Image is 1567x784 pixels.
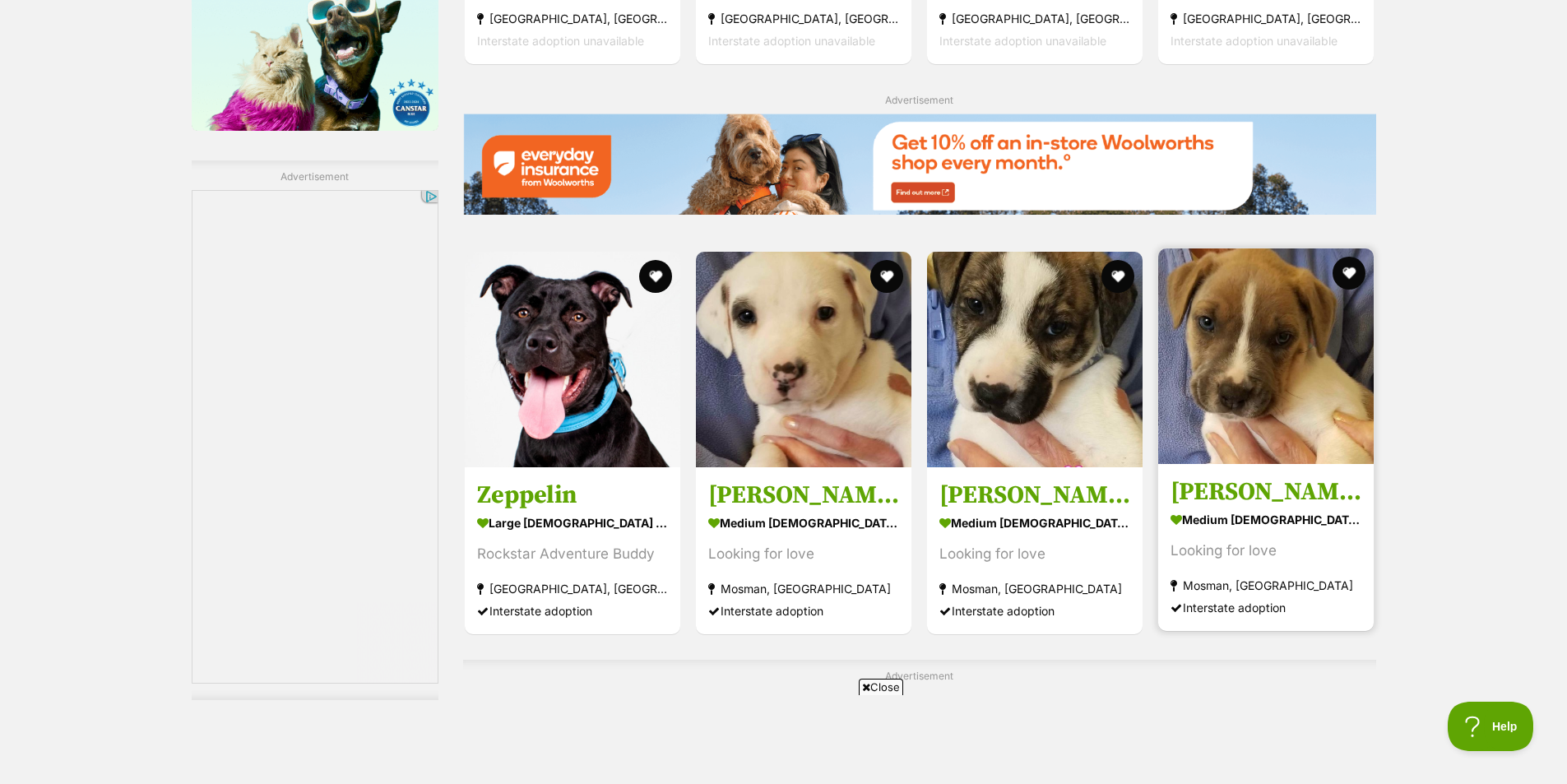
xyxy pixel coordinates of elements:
[1171,596,1361,618] div: Interstate adoption
[1448,702,1534,751] iframe: Help Scout Beacon - Open
[463,114,1376,218] a: Everyday Insurance promotional banner
[708,542,899,564] div: Looking for love
[939,479,1130,510] h3: [PERSON_NAME]
[939,510,1130,534] strong: medium [DEMOGRAPHIC_DATA] Dog
[477,542,668,564] div: Rockstar Adventure Buddy
[939,7,1130,30] strong: [GEOGRAPHIC_DATA], [GEOGRAPHIC_DATA]
[939,599,1130,621] div: Interstate adoption
[465,252,680,467] img: Zeppelin - Mixed breed Dog
[1158,463,1374,630] a: [PERSON_NAME] medium [DEMOGRAPHIC_DATA] Dog Looking for love Mosman, [GEOGRAPHIC_DATA] Interstate...
[927,466,1143,633] a: [PERSON_NAME] medium [DEMOGRAPHIC_DATA] Dog Looking for love Mosman, [GEOGRAPHIC_DATA] Interstate...
[1171,34,1338,48] span: Interstate adoption unavailable
[477,7,668,30] strong: [GEOGRAPHIC_DATA], [GEOGRAPHIC_DATA]
[708,510,899,534] strong: medium [DEMOGRAPHIC_DATA] Dog
[1158,248,1374,464] img: Kirby - Catahoula Leopard Dog
[939,542,1130,564] div: Looking for love
[192,160,438,701] div: Advertisement
[465,466,680,633] a: Zeppelin large [DEMOGRAPHIC_DATA] Dog Rockstar Adventure Buddy [GEOGRAPHIC_DATA], [GEOGRAPHIC_DAT...
[708,479,899,510] h3: [PERSON_NAME]
[708,577,899,599] strong: Mosman, [GEOGRAPHIC_DATA]
[939,577,1130,599] strong: Mosman, [GEOGRAPHIC_DATA]
[1171,476,1361,507] h3: [PERSON_NAME]
[708,34,875,48] span: Interstate adoption unavailable
[885,94,953,106] span: Advertisement
[477,577,668,599] strong: [GEOGRAPHIC_DATA], [GEOGRAPHIC_DATA]
[859,679,903,695] span: Close
[1333,257,1366,290] button: favourite
[1171,539,1361,561] div: Looking for love
[1171,507,1361,531] strong: medium [DEMOGRAPHIC_DATA] Dog
[1171,7,1361,30] strong: [GEOGRAPHIC_DATA], [GEOGRAPHIC_DATA]
[477,34,644,48] span: Interstate adoption unavailable
[639,260,672,293] button: favourite
[1101,260,1134,293] button: favourite
[463,114,1376,215] img: Everyday Insurance promotional banner
[927,252,1143,467] img: Ella - Catahoula Leopard Dog
[477,599,668,621] div: Interstate adoption
[939,34,1106,48] span: Interstate adoption unavailable
[696,466,911,633] a: [PERSON_NAME] medium [DEMOGRAPHIC_DATA] Dog Looking for love Mosman, [GEOGRAPHIC_DATA] Interstate...
[708,599,899,621] div: Interstate adoption
[484,702,1083,776] iframe: Advertisement
[1171,573,1361,596] strong: Mosman, [GEOGRAPHIC_DATA]
[477,479,668,510] h3: Zeppelin
[477,510,668,534] strong: large [DEMOGRAPHIC_DATA] Dog
[192,190,438,684] iframe: Advertisement
[696,252,911,467] img: Sophie - Catahoula Leopard Dog
[708,7,899,30] strong: [GEOGRAPHIC_DATA], [GEOGRAPHIC_DATA]
[870,260,903,293] button: favourite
